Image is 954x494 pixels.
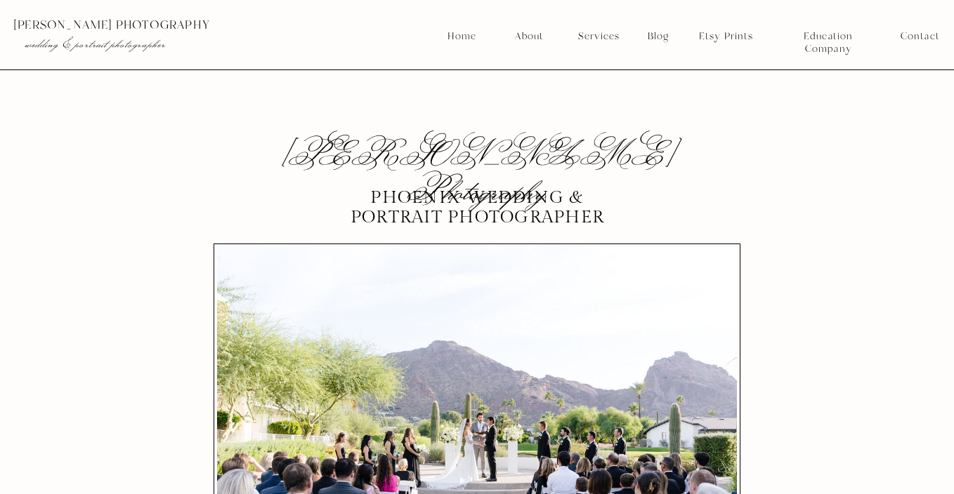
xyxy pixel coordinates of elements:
[25,37,228,51] p: wedding & portrait photographer
[344,188,611,227] p: Phoenix Wedding & portrait photographer
[447,30,477,43] a: Home
[573,30,625,43] a: Services
[693,30,758,43] a: Etsy Prints
[780,30,877,43] a: Education Company
[901,30,939,43] a: Contact
[511,30,547,43] a: About
[240,138,714,172] h2: [PERSON_NAME] Photography
[13,19,257,32] p: [PERSON_NAME] photography
[643,30,674,43] a: Blog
